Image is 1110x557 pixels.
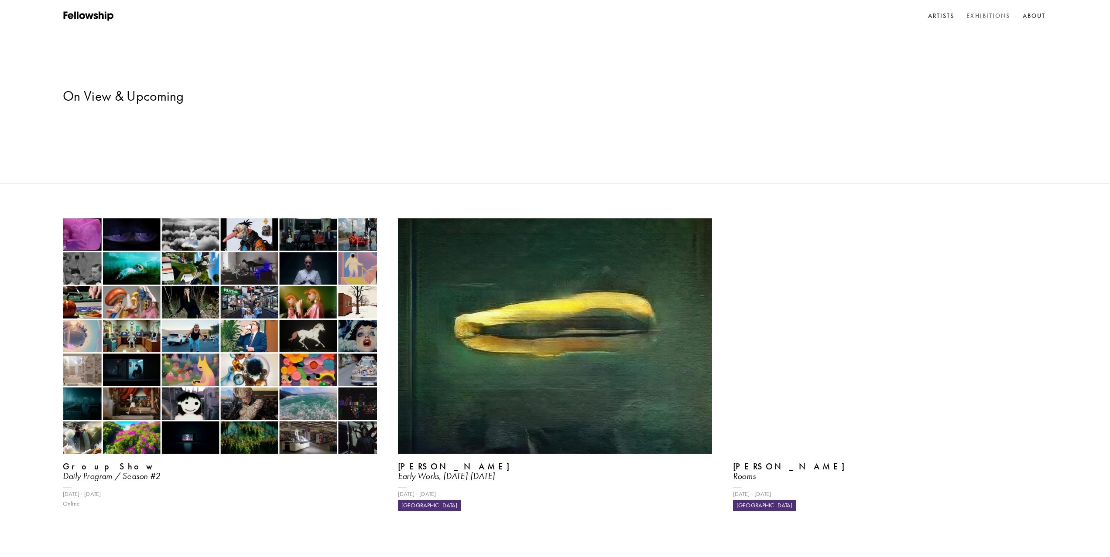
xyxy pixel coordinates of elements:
[733,489,1047,499] div: [DATE] - [DATE]
[398,471,495,481] i: Early Works, [DATE]-[DATE]
[63,461,156,472] b: Group Show
[733,500,796,511] div: [GEOGRAPHIC_DATA]
[63,218,377,454] img: Exhibition Image
[733,461,860,472] b: [PERSON_NAME]
[398,461,525,472] b: [PERSON_NAME]
[1021,10,1048,23] a: About
[398,489,712,499] div: [DATE] - [DATE]
[63,471,160,481] i: Daily Program / Season #2
[63,489,377,499] div: [DATE] - [DATE]
[63,87,184,105] span: On View & Upcoming
[733,218,1047,511] a: [PERSON_NAME]Rooms[DATE] - [DATE][GEOGRAPHIC_DATA]
[733,471,756,481] i: Rooms
[398,218,712,511] a: Exhibition Image[PERSON_NAME]Early Works, [DATE]-[DATE][DATE] - [DATE][GEOGRAPHIC_DATA]
[926,10,956,23] a: Artists
[398,218,712,454] img: Exhibition Image
[63,218,377,511] a: Exhibition ImageGroup ShowDaily Program / Season #2[DATE] - [DATE]Online
[398,500,461,511] div: [GEOGRAPHIC_DATA]
[63,499,377,509] div: Online
[965,10,1012,23] a: Exhibitions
